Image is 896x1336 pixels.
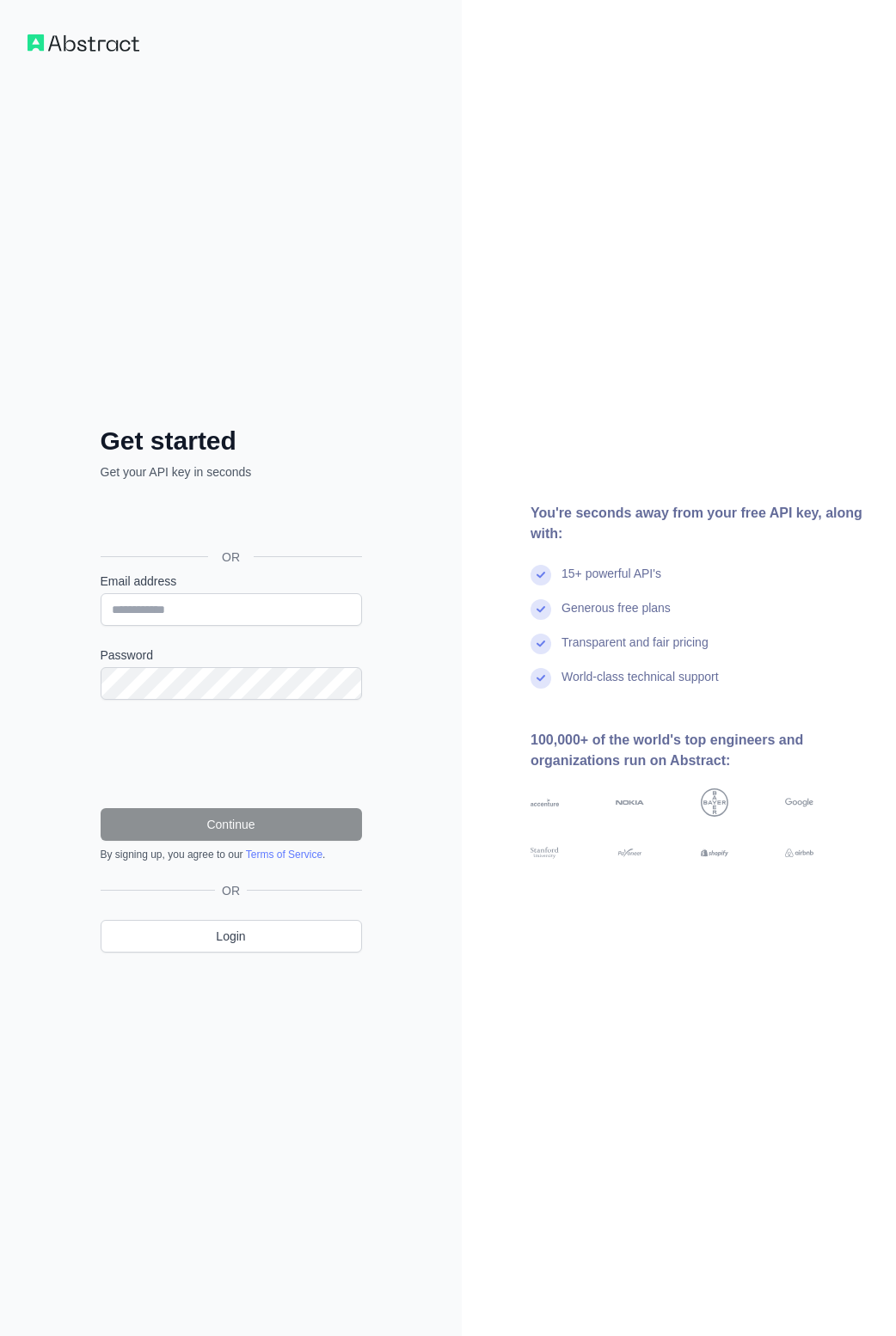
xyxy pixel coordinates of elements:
div: Transparent and fair pricing [562,634,709,668]
a: Login [101,920,362,953]
label: Email address [101,573,362,590]
a: Terms of Service [246,849,322,861]
img: airbnb [785,846,813,860]
p: Get your API key in seconds [101,463,362,481]
div: By signing up, you agree to our . [101,848,362,861]
img: payoneer [616,846,644,860]
img: Workflow [28,34,139,52]
img: check mark [531,634,551,654]
span: OR [208,548,254,566]
label: Password [101,647,362,664]
iframe: reCAPTCHA [101,720,362,788]
img: nokia [616,788,644,817]
button: Continue [101,808,362,841]
div: 100,000+ of the world's top engineers and organizations run on Abstract: [531,730,868,771]
img: bayer [701,788,729,817]
h2: Get started [101,426,362,457]
span: OR [215,882,247,899]
iframe: Sign in with Google Button [92,499,367,537]
img: check mark [531,565,551,585]
img: accenture [531,788,559,817]
img: shopify [701,846,729,860]
div: Generous free plans [562,599,671,634]
img: google [785,788,813,817]
img: check mark [531,599,551,620]
div: World-class technical support [562,668,719,702]
div: You're seconds away from your free API key, along with: [531,503,868,544]
img: check mark [531,668,551,689]
img: stanford university [531,846,559,860]
div: 15+ powerful API's [562,565,661,599]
